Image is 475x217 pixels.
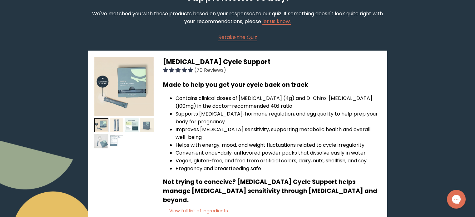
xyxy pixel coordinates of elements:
a: Retake the Quiz [218,33,257,41]
span: [MEDICAL_DATA] Cycle Support [163,57,270,66]
iframe: Gorgias live chat messenger [444,188,469,211]
li: Contains clinical doses of [MEDICAL_DATA] (4g) and D-Chiro-[MEDICAL_DATA] (100mg) in the doctor-r... [176,94,381,110]
li: Vegan, gluten-free, and free from artificial colors, dairy, nuts, shellfish, and soy [176,157,381,165]
li: Supports [MEDICAL_DATA], hormone regulation, and egg quality to help prep your body for pregnancy [176,110,381,126]
img: thumbnail image [110,118,124,132]
img: thumbnail image [94,118,108,132]
img: thumbnail image [140,118,154,132]
li: Pregnancy and breastfeeding safe [176,165,381,172]
p: We've matched you with these products based on your responses to our quiz. If something doesn't l... [88,10,387,25]
img: thumbnail image [110,134,124,148]
img: thumbnail image [94,134,108,148]
h3: Not trying to conceive? [MEDICAL_DATA] Cycle Support helps manage [MEDICAL_DATA] sensitivity thro... [163,177,381,205]
li: Improves [MEDICAL_DATA] sensitivity, supporting metabolic health and overall well-being [176,126,381,141]
h3: Made to help you get your cycle back on track [163,80,381,89]
li: Helps with energy, mood, and weight fluctuations related to cycle irregularity [176,141,381,149]
li: Convenient once-daily, unflavored powder packs that dissolve easily in water [176,149,381,157]
span: Retake the Quiz [218,34,257,41]
img: thumbnail image [94,57,154,116]
a: let us know. [262,18,291,25]
span: 4.91 stars [163,67,194,74]
span: (70 Reviews) [194,67,226,74]
img: thumbnail image [125,118,139,132]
